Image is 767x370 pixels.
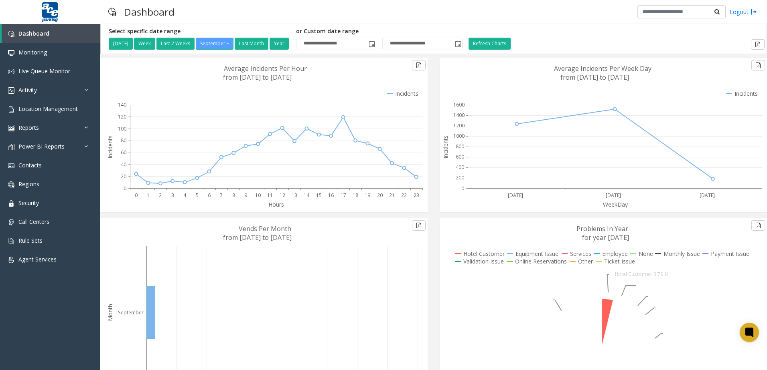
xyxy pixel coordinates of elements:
[267,192,273,199] text: 11
[453,112,465,119] text: 1400
[456,174,464,181] text: 200
[456,143,464,150] text: 800
[18,30,49,37] span: Dashboard
[560,73,629,82] text: from [DATE] to [DATE]
[730,8,757,16] a: Logout
[700,192,715,199] text: [DATE]
[121,161,126,168] text: 40
[121,137,126,144] text: 80
[220,192,223,199] text: 7
[304,192,310,199] text: 14
[118,101,126,108] text: 140
[453,101,465,108] text: 1600
[156,38,195,50] button: Last 2 Weeks
[18,105,78,113] span: Location Management
[223,233,292,242] text: from [DATE] to [DATE]
[239,224,291,233] text: Vends Per Month
[18,255,57,263] span: Agent Services
[18,67,70,75] span: Live Queue Monitor
[453,133,465,139] text: 1000
[118,125,126,132] text: 100
[18,199,39,207] span: Security
[292,192,297,199] text: 13
[442,135,449,159] text: Incidents
[118,309,144,316] text: September
[18,237,43,244] span: Rule Sets
[280,192,285,199] text: 12
[121,173,126,180] text: 20
[8,31,14,37] img: 'icon'
[412,220,426,231] button: Export to pdf
[121,149,126,156] text: 60
[461,185,464,192] text: 0
[456,164,464,171] text: 400
[224,64,307,73] text: Average Incidents Per Hour
[124,185,126,192] text: 0
[8,50,14,56] img: 'icon'
[401,192,407,199] text: 22
[135,192,138,199] text: 0
[582,233,629,242] text: for year [DATE]
[106,304,114,321] text: Month
[18,161,42,169] span: Contacts
[18,180,39,188] span: Regions
[18,143,65,150] span: Power BI Reports
[235,38,268,50] button: Last Month
[223,73,292,82] text: from [DATE] to [DATE]
[270,38,289,50] button: Year
[196,192,199,199] text: 5
[554,64,651,73] text: Average Incidents Per Week Day
[8,87,14,94] img: 'icon'
[108,2,116,22] img: pageIcon
[171,192,174,199] text: 3
[18,86,37,94] span: Activity
[18,48,47,56] span: Monitoring
[603,201,628,208] text: WeekDay
[196,38,233,50] button: September
[183,192,187,199] text: 4
[8,163,14,169] img: 'icon'
[109,38,133,50] button: [DATE]
[8,219,14,225] img: 'icon'
[8,238,14,244] img: 'icon'
[341,192,346,199] text: 17
[8,68,14,75] img: 'icon'
[751,220,765,231] button: Export to pdf
[296,28,463,35] h5: or Custom date range
[453,122,465,129] text: 1200
[469,38,511,50] button: Refresh Charts
[412,60,426,70] button: Export to pdf
[751,60,765,70] button: Export to pdf
[232,192,235,199] text: 8
[456,153,464,160] text: 600
[109,28,290,35] h5: Select specific date range
[367,38,376,49] span: Toggle popup
[8,181,14,188] img: 'icon'
[316,192,322,199] text: 15
[353,192,358,199] text: 18
[120,2,179,22] h3: Dashboard
[328,192,334,199] text: 16
[2,24,100,43] a: Dashboard
[255,192,261,199] text: 10
[377,192,383,199] text: 20
[8,106,14,113] img: 'icon'
[244,192,247,199] text: 9
[18,124,39,131] span: Reports
[414,192,419,199] text: 23
[751,39,765,50] button: Export to pdf
[8,200,14,207] img: 'icon'
[159,192,162,199] text: 2
[208,192,211,199] text: 6
[751,8,757,16] img: logout
[268,201,284,208] text: Hours
[147,192,150,199] text: 1
[508,192,523,199] text: [DATE]
[134,38,155,50] button: Week
[8,257,14,263] img: 'icon'
[365,192,370,199] text: 19
[18,218,49,225] span: Call Centers
[606,192,621,199] text: [DATE]
[118,113,126,120] text: 120
[576,224,628,233] text: Problems In Year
